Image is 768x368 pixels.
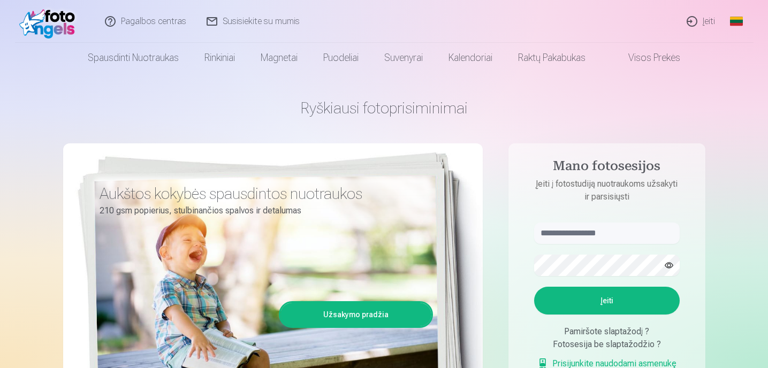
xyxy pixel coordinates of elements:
[100,203,425,218] p: 210 gsm popierius, stulbinančios spalvos ir detalumas
[371,43,436,73] a: Suvenyrai
[75,43,192,73] a: Spausdinti nuotraukas
[534,287,680,315] button: Įeiti
[280,303,431,326] a: Užsakymo pradžia
[534,325,680,338] div: Pamiršote slaptažodį ?
[192,43,248,73] a: Rinkiniai
[310,43,371,73] a: Puodeliai
[436,43,505,73] a: Kalendoriai
[19,4,81,39] img: /fa2
[505,43,598,73] a: Raktų pakabukas
[598,43,693,73] a: Visos prekės
[100,184,425,203] h3: Aukštos kokybės spausdintos nuotraukos
[523,178,690,203] p: Įeiti į fotostudiją nuotraukoms užsakyti ir parsisiųsti
[248,43,310,73] a: Magnetai
[534,338,680,351] div: Fotosesija be slaptažodžio ?
[523,158,690,178] h4: Mano fotosesijos
[63,98,705,118] h1: Ryškiausi fotoprisiminimai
